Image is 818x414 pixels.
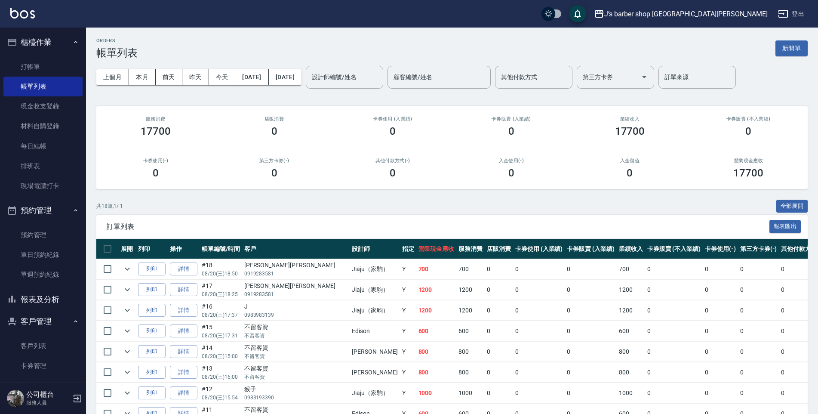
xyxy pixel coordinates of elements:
td: 1200 [416,300,457,321]
h3: 0 [508,167,514,179]
th: 服務消費 [456,239,485,259]
td: 800 [617,362,645,383]
div: 不留客資 [244,364,348,373]
td: [PERSON_NAME] [350,362,400,383]
td: 800 [416,342,457,362]
td: 0 [565,259,617,279]
h2: ORDERS [96,38,138,43]
td: 0 [485,342,513,362]
h2: 第三方卡券(-) [225,158,323,164]
button: expand row [121,263,134,275]
button: 櫃檯作業 [3,31,83,53]
h2: 入金使用(-) [462,158,560,164]
h3: 0 [508,125,514,137]
td: #16 [200,300,242,321]
a: 每日結帳 [3,136,83,156]
td: 0 [565,321,617,341]
button: expand row [121,324,134,337]
a: 現金收支登錄 [3,96,83,116]
button: Open [637,70,651,84]
td: 0 [738,342,779,362]
button: [DATE] [235,69,268,85]
div: [PERSON_NAME][PERSON_NAME] [244,261,348,270]
td: Y [400,280,416,300]
button: 上個月 [96,69,129,85]
td: 0 [565,362,617,383]
a: 打帳單 [3,57,83,77]
td: 1200 [617,300,645,321]
th: 卡券販賣 (入業績) [565,239,617,259]
button: 列印 [138,283,166,297]
h3: 服務消費 [107,116,205,122]
p: 08/20 (三) 15:00 [202,352,240,360]
p: 08/20 (三) 17:31 [202,332,240,340]
button: expand row [121,386,134,399]
td: 1000 [617,383,645,403]
td: 0 [703,300,738,321]
p: 08/20 (三) 18:25 [202,290,240,298]
th: 操作 [168,239,200,259]
img: Person [7,390,24,407]
a: 詳情 [170,304,197,317]
th: 設計師 [350,239,400,259]
td: 0 [738,280,779,300]
td: 0 [645,321,703,341]
p: 08/20 (三) 15:54 [202,394,240,402]
td: #14 [200,342,242,362]
td: 0 [703,259,738,279]
a: 詳情 [170,345,197,358]
button: J’s barber shop [GEOGRAPHIC_DATA][PERSON_NAME] [590,5,771,23]
th: 營業現金應收 [416,239,457,259]
td: 0 [565,383,617,403]
p: 0983983139 [244,311,348,319]
a: 新開單 [775,44,808,52]
a: 排班表 [3,156,83,176]
td: 0 [703,362,738,383]
h3: 17700 [733,167,763,179]
p: 共 18 筆, 1 / 1 [96,202,123,210]
h3: 17700 [141,125,171,137]
td: 0 [738,362,779,383]
p: 08/20 (三) 18:50 [202,270,240,278]
td: 0 [513,300,565,321]
h2: 店販消費 [225,116,323,122]
button: save [569,5,586,22]
td: #13 [200,362,242,383]
td: #12 [200,383,242,403]
button: 全部展開 [776,200,808,213]
p: 不留客資 [244,373,348,381]
td: #15 [200,321,242,341]
h3: 0 [390,125,396,137]
button: 報表及分析 [3,288,83,311]
td: 0 [513,321,565,341]
a: 報表匯出 [769,222,801,230]
a: 材料自購登錄 [3,116,83,136]
button: 本月 [129,69,156,85]
h5: 公司櫃台 [26,390,70,399]
td: 800 [617,342,645,362]
a: 詳情 [170,386,197,400]
td: 0 [703,383,738,403]
h2: 業績收入 [581,116,679,122]
div: [PERSON_NAME][PERSON_NAME] [244,281,348,290]
td: 0 [485,362,513,383]
td: 0 [645,259,703,279]
th: 客戶 [242,239,350,259]
td: 0 [513,342,565,362]
td: 0 [513,383,565,403]
td: 0 [565,300,617,321]
td: 700 [416,259,457,279]
td: [PERSON_NAME] [350,342,400,362]
p: 08/20 (三) 16:00 [202,373,240,381]
td: 800 [416,362,457,383]
td: 0 [738,383,779,403]
span: 訂單列表 [107,222,769,231]
td: 0 [485,300,513,321]
button: expand row [121,304,134,317]
td: 800 [456,362,485,383]
button: 列印 [138,304,166,317]
td: 800 [456,342,485,362]
td: #17 [200,280,242,300]
h3: 0 [271,125,277,137]
td: Jiaju（家駒） [350,280,400,300]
